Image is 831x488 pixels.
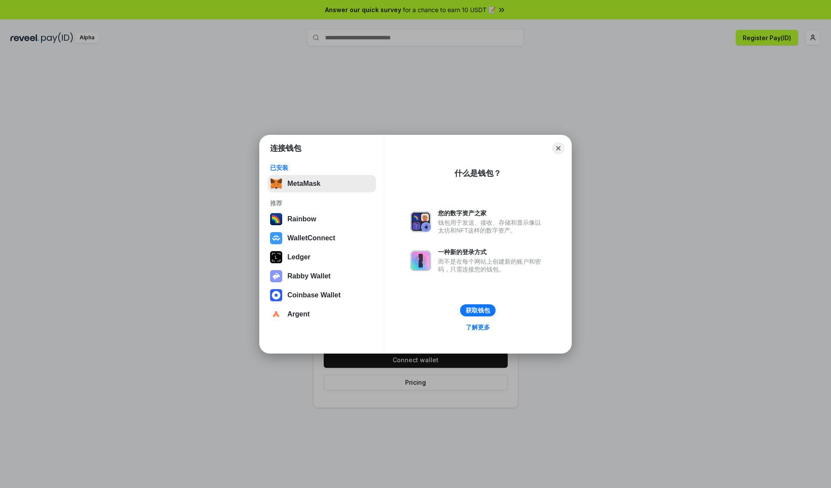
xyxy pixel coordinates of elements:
[438,248,545,256] div: 一种新的登录方式
[460,304,496,316] button: 获取钱包
[270,164,374,172] div: 已安装
[270,232,282,244] img: svg+xml,%3Csvg%20width%3D%2228%22%20height%3D%2228%22%20viewBox%3D%220%200%2028%2028%22%20fill%3D...
[454,168,501,179] div: 什么是钱包？
[410,211,431,232] img: svg+xml,%3Csvg%20xmlns%3D%22http%3A%2F%2Fwww.w3.org%2F2000%2Fsvg%22%20fill%3D%22none%22%20viewBox...
[270,251,282,263] img: svg+xml,%3Csvg%20xmlns%3D%22http%3A%2F%2Fwww.w3.org%2F2000%2Fsvg%22%20width%3D%2228%22%20height%3...
[270,199,374,207] div: 推荐
[552,142,564,154] button: Close
[287,310,310,318] div: Argent
[461,322,495,333] a: 了解更多
[267,306,376,323] button: Argent
[438,209,545,217] div: 您的数字资产之家
[438,258,545,273] div: 而不是在每个网站上创建新的账户和密码，只需连接您的钱包。
[270,213,282,225] img: svg+xml,%3Csvg%20width%3D%22120%22%20height%3D%22120%22%20viewBox%3D%220%200%20120%20120%22%20fil...
[287,215,316,223] div: Rainbow
[287,253,310,261] div: Ledger
[270,270,282,282] img: svg+xml,%3Csvg%20xmlns%3D%22http%3A%2F%2Fwww.w3.org%2F2000%2Fsvg%22%20fill%3D%22none%22%20viewBox...
[270,308,282,320] img: svg+xml,%3Csvg%20width%3D%2228%22%20height%3D%2228%22%20viewBox%3D%220%200%2028%2028%22%20fill%3D...
[267,268,376,285] button: Rabby Wallet
[267,287,376,304] button: Coinbase Wallet
[466,306,490,314] div: 获取钱包
[287,272,331,280] div: Rabby Wallet
[267,230,376,247] button: WalletConnect
[287,291,341,299] div: Coinbase Wallet
[267,249,376,266] button: Ledger
[267,175,376,192] button: MetaMask
[270,289,282,301] img: svg+xml,%3Csvg%20width%3D%2228%22%20height%3D%2228%22%20viewBox%3D%220%200%2028%2028%22%20fill%3D...
[287,234,335,242] div: WalletConnect
[270,143,301,153] h1: 连接钱包
[267,211,376,228] button: Rainbow
[466,323,490,331] div: 了解更多
[438,219,545,234] div: 钱包用于发送、接收、存储和显示像以太坊和NFT这样的数字资产。
[270,178,282,190] img: svg+xml,%3Csvg%20fill%3D%22none%22%20height%3D%2233%22%20viewBox%3D%220%200%2035%2033%22%20width%...
[287,180,320,188] div: MetaMask
[410,250,431,271] img: svg+xml,%3Csvg%20xmlns%3D%22http%3A%2F%2Fwww.w3.org%2F2000%2Fsvg%22%20fill%3D%22none%22%20viewBox...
